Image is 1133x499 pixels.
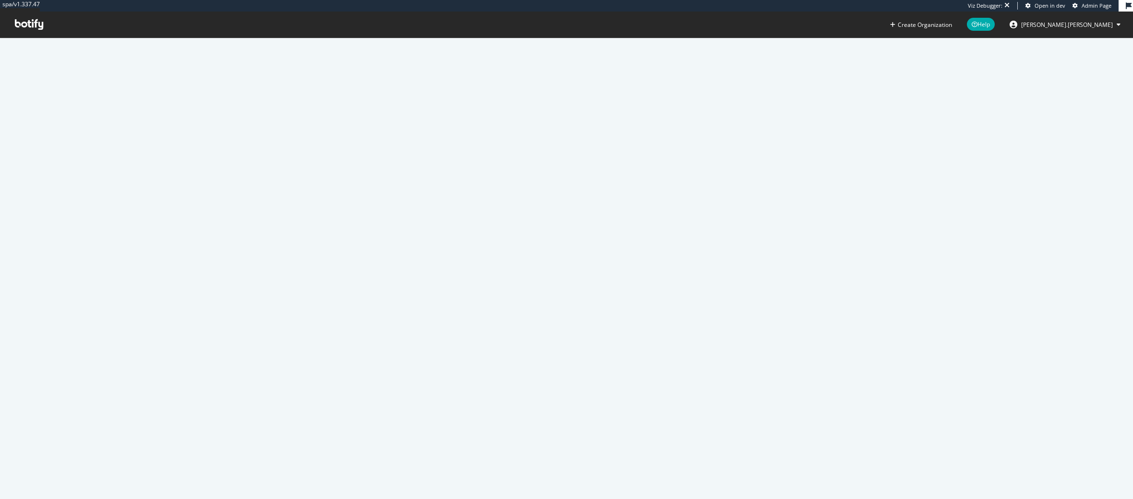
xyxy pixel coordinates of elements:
[1035,2,1065,9] span: Open in dev
[1025,2,1065,10] a: Open in dev
[967,18,995,31] span: Help
[968,2,1002,10] div: Viz Debugger:
[1073,2,1111,10] a: Admin Page
[1082,2,1111,9] span: Admin Page
[890,20,952,29] button: Create Organization
[1021,21,1113,29] span: laura.giuliari
[1002,17,1128,32] button: [PERSON_NAME].[PERSON_NAME]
